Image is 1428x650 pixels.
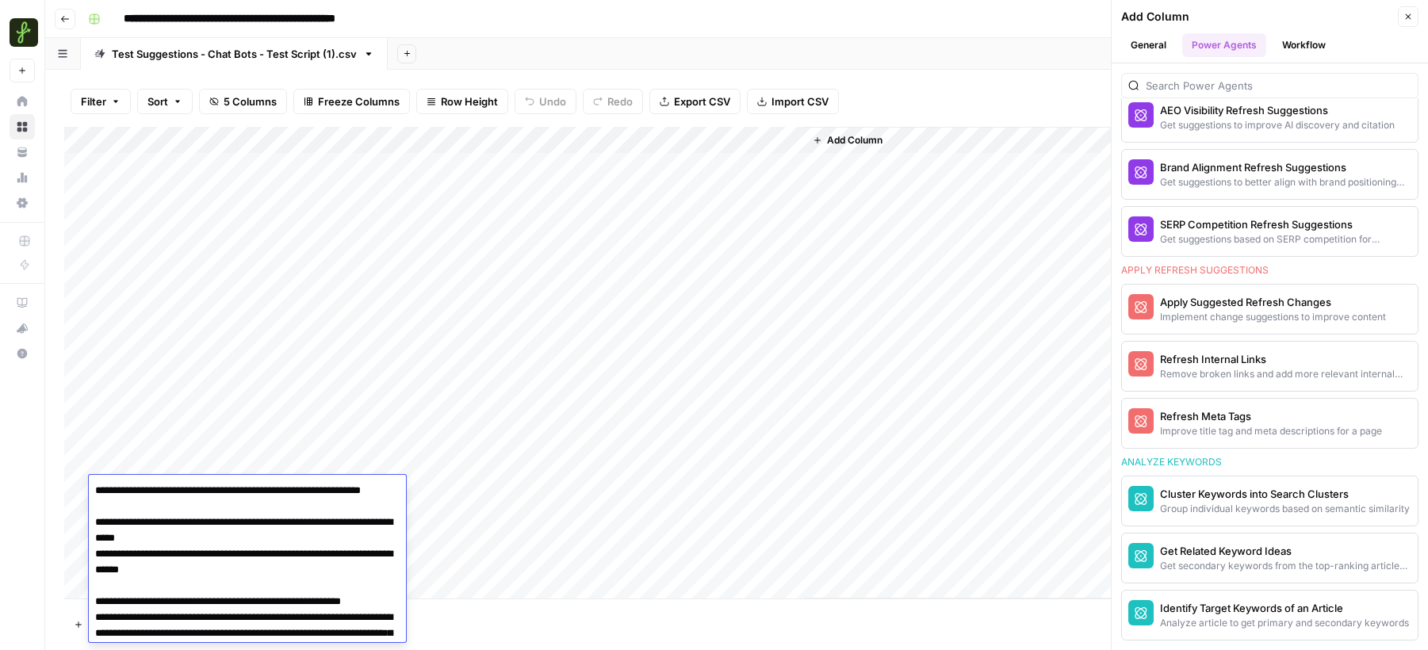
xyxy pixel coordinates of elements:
[747,89,839,114] button: Import CSV
[81,38,388,70] a: Test Suggestions - Chat Bots - Test Script (1).csv
[1160,502,1410,516] div: Group individual keywords based on semantic similarity
[1160,367,1411,381] div: Remove broken links and add more relevant internal links
[515,89,576,114] button: Undo
[1160,175,1411,189] div: Get suggestions to better align with brand positioning and tone
[1122,476,1418,526] button: Cluster Keywords into Search ClustersGroup individual keywords based on semantic similarity
[416,89,508,114] button: Row Height
[1122,533,1418,583] button: Get Related Keyword IdeasGet secondary keywords from the top-ranking articles of a target search ...
[318,94,400,109] span: Freeze Columns
[674,94,730,109] span: Export CSV
[137,89,193,114] button: Sort
[1121,33,1176,57] button: General
[64,612,141,637] button: Add Row
[112,46,357,62] div: Test Suggestions - Chat Bots - Test Script (1).csv
[1160,486,1410,502] div: Cluster Keywords into Search Clusters
[441,94,498,109] span: Row Height
[10,140,35,165] a: Your Data
[1122,285,1418,334] button: Apply Suggested Refresh ChangesImplement change suggestions to improve content
[71,89,131,114] button: Filter
[1273,33,1335,57] button: Workflow
[1182,33,1266,57] button: Power Agents
[10,89,35,114] a: Home
[147,94,168,109] span: Sort
[88,617,132,633] span: Add Row
[649,89,741,114] button: Export CSV
[1146,78,1411,94] input: Search Power Agents
[81,94,106,109] span: Filter
[1160,294,1386,310] div: Apply Suggested Refresh Changes
[827,133,882,147] span: Add Column
[10,315,35,341] button: What's new?
[10,165,35,190] a: Usage
[10,18,38,47] img: Findigs Logo
[607,94,633,109] span: Redo
[1160,310,1386,324] div: Implement change suggestions to improve content
[1160,351,1411,367] div: Refresh Internal Links
[1160,232,1411,247] div: Get suggestions based on SERP competition for keyword
[806,130,889,151] button: Add Column
[1160,159,1411,175] div: Brand Alignment Refresh Suggestions
[1160,118,1395,132] div: Get suggestions to improve AI discovery and citation
[293,89,410,114] button: Freeze Columns
[771,94,829,109] span: Import CSV
[1122,150,1418,199] button: Brand Alignment Refresh SuggestionsGet suggestions to better align with brand positioning and tone
[1122,342,1418,391] button: Refresh Internal LinksRemove broken links and add more relevant internal links
[1121,263,1418,277] div: Apply refresh suggestions
[10,13,35,52] button: Workspace: Findigs
[1160,559,1411,573] div: Get secondary keywords from the top-ranking articles of a target search term
[1160,408,1382,424] div: Refresh Meta Tags
[1121,455,1418,469] div: Analyze keywords
[199,89,287,114] button: 5 Columns
[1160,424,1382,438] div: Improve title tag and meta descriptions for a page
[1122,399,1418,448] button: Refresh Meta TagsImprove title tag and meta descriptions for a page
[10,316,34,340] div: What's new?
[10,290,35,315] a: AirOps Academy
[539,94,566,109] span: Undo
[1160,543,1411,559] div: Get Related Keyword Ideas
[1122,591,1418,640] button: Identify Target Keywords of an ArticleAnalyze article to get primary and secondary keywords
[1160,102,1395,118] div: AEO Visibility Refresh Suggestions
[583,89,643,114] button: Redo
[1122,207,1418,256] button: SERP Competition Refresh SuggestionsGet suggestions based on SERP competition for keyword
[10,190,35,216] a: Settings
[224,94,277,109] span: 5 Columns
[1122,93,1418,142] button: AEO Visibility Refresh SuggestionsGet suggestions to improve AI discovery and citation
[1160,600,1409,616] div: Identify Target Keywords of an Article
[10,114,35,140] a: Browse
[1160,616,1409,630] div: Analyze article to get primary and secondary keywords
[1160,216,1411,232] div: SERP Competition Refresh Suggestions
[10,341,35,366] button: Help + Support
